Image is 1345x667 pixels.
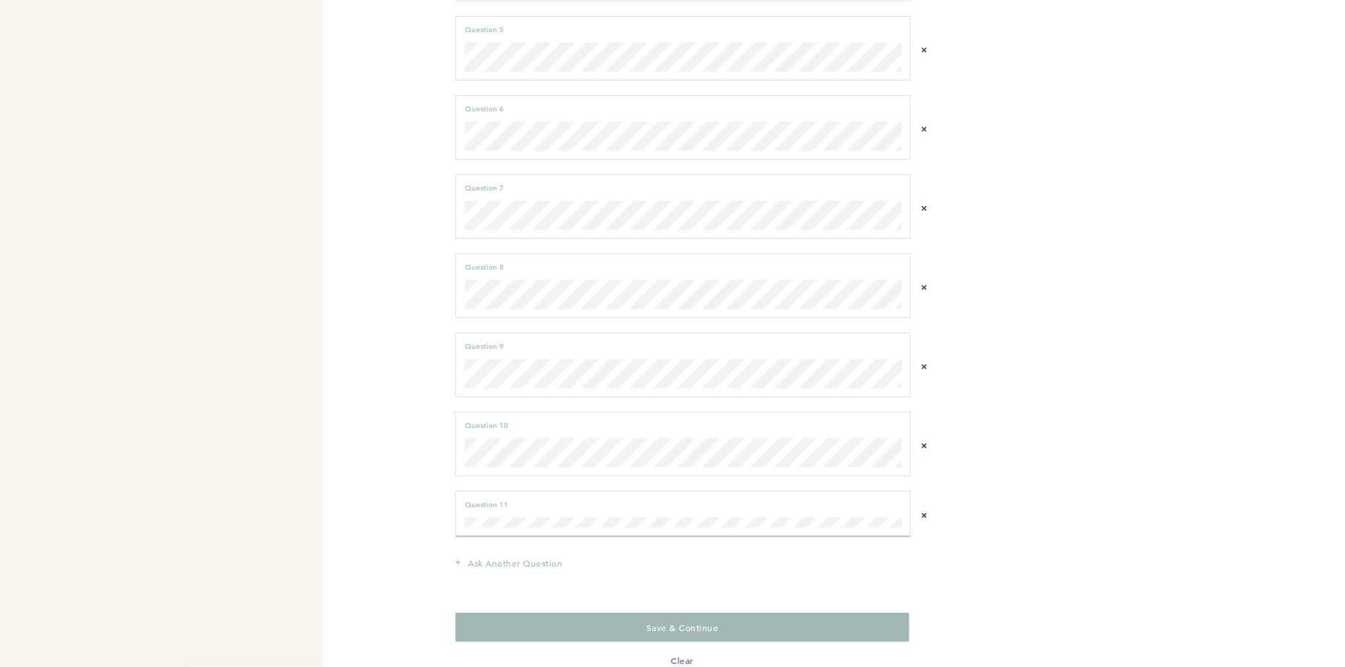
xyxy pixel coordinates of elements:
button: Ask another question [455,556,562,572]
span: Save & Continue [647,622,719,633]
label: Question 9 [465,342,890,352]
button: Remove question 10 [922,484,934,545]
label: Question 10 [465,421,890,431]
button: Remove question 6 [922,167,934,246]
button: Remove question 4 [922,9,934,88]
button: Remove question 9 [922,405,934,484]
button: Remove question 5 [922,88,934,167]
span: Clear [671,655,694,666]
label: Question 6 [465,104,890,114]
label: Question 5 [465,25,890,35]
button: Save & Continue [455,613,909,642]
label: Question 11 [465,500,890,510]
label: Question 7 [465,183,890,194]
button: Remove question 7 [922,246,934,325]
button: Remove question 8 [922,325,934,405]
span: Ask another question [468,556,562,570]
label: Question 8 [465,262,890,273]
